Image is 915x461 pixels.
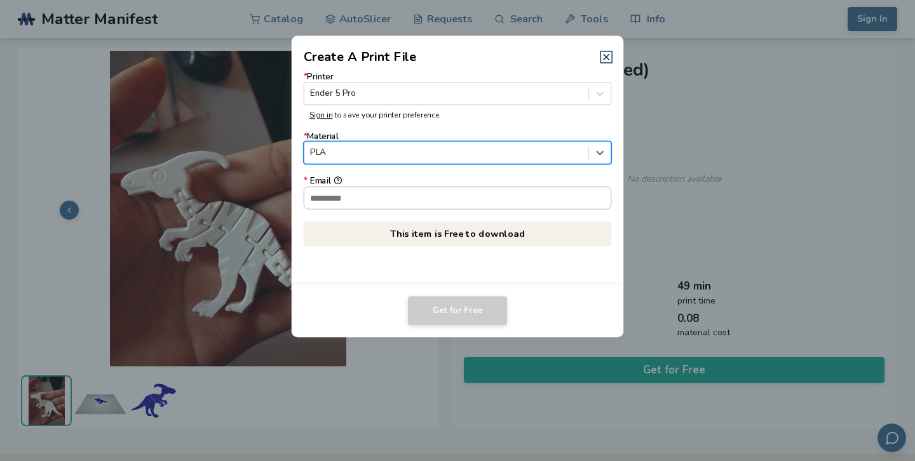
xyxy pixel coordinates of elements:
[408,296,507,325] button: Get for Free
[304,72,612,105] label: Printer
[304,177,612,186] div: Email
[304,48,417,66] h2: Create A Print File
[334,177,342,185] button: *Email
[310,148,313,157] input: *MaterialPLA
[304,132,612,164] label: Material
[309,111,606,120] p: to save your printer preference
[304,221,612,246] p: This item is Free to download
[304,187,611,208] input: *Email
[309,110,332,120] a: Sign in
